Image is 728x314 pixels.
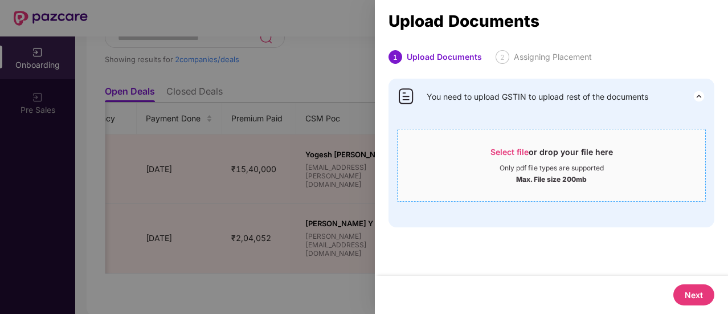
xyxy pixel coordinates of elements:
[393,53,398,62] span: 1
[490,147,529,157] span: Select file
[427,91,648,103] span: You need to upload GSTIN to upload rest of the documents
[514,50,592,64] div: Assigning Placement
[516,173,587,184] div: Max. File size 200mb
[673,284,714,305] button: Next
[692,89,706,103] img: svg+xml;base64,PHN2ZyB3aWR0aD0iMjQiIGhlaWdodD0iMjQiIHZpZXdCb3g9IjAgMCAyNCAyNCIgZmlsbD0ibm9uZSIgeG...
[500,164,604,173] div: Only pdf file types are supported
[388,15,714,27] div: Upload Documents
[398,138,705,193] span: Select fileor drop your file hereOnly pdf file types are supportedMax. File size 200mb
[407,50,482,64] div: Upload Documents
[500,53,505,62] span: 2
[490,146,613,164] div: or drop your file here
[397,87,415,105] img: svg+xml;base64,PHN2ZyB4bWxucz0iaHR0cDovL3d3dy53My5vcmcvMjAwMC9zdmciIHdpZHRoPSI0MCIgaGVpZ2h0PSI0MC...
